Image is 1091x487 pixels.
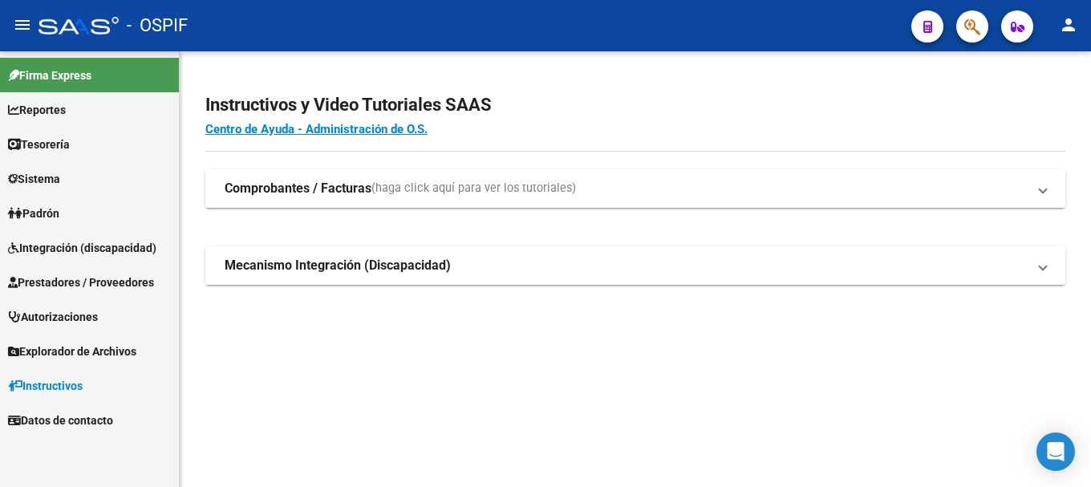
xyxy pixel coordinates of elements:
[371,180,576,197] span: (haga click aquí para ver los tutoriales)
[205,90,1065,120] h2: Instructivos y Video Tutoriales SAAS
[8,67,91,84] span: Firma Express
[205,246,1065,285] mat-expansion-panel-header: Mecanismo Integración (Discapacidad)
[205,122,428,136] a: Centro de Ayuda - Administración de O.S.
[8,170,60,188] span: Sistema
[13,15,32,34] mat-icon: menu
[8,412,113,429] span: Datos de contacto
[8,377,83,395] span: Instructivos
[1036,432,1075,471] div: Open Intercom Messenger
[225,257,451,274] strong: Mecanismo Integración (Discapacidad)
[8,101,66,119] span: Reportes
[8,205,59,222] span: Padrón
[127,8,188,43] span: - OSPIF
[205,169,1065,208] mat-expansion-panel-header: Comprobantes / Facturas(haga click aquí para ver los tutoriales)
[225,180,371,197] strong: Comprobantes / Facturas
[8,136,70,153] span: Tesorería
[1059,15,1078,34] mat-icon: person
[8,274,154,291] span: Prestadores / Proveedores
[8,343,136,360] span: Explorador de Archivos
[8,239,156,257] span: Integración (discapacidad)
[8,308,98,326] span: Autorizaciones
